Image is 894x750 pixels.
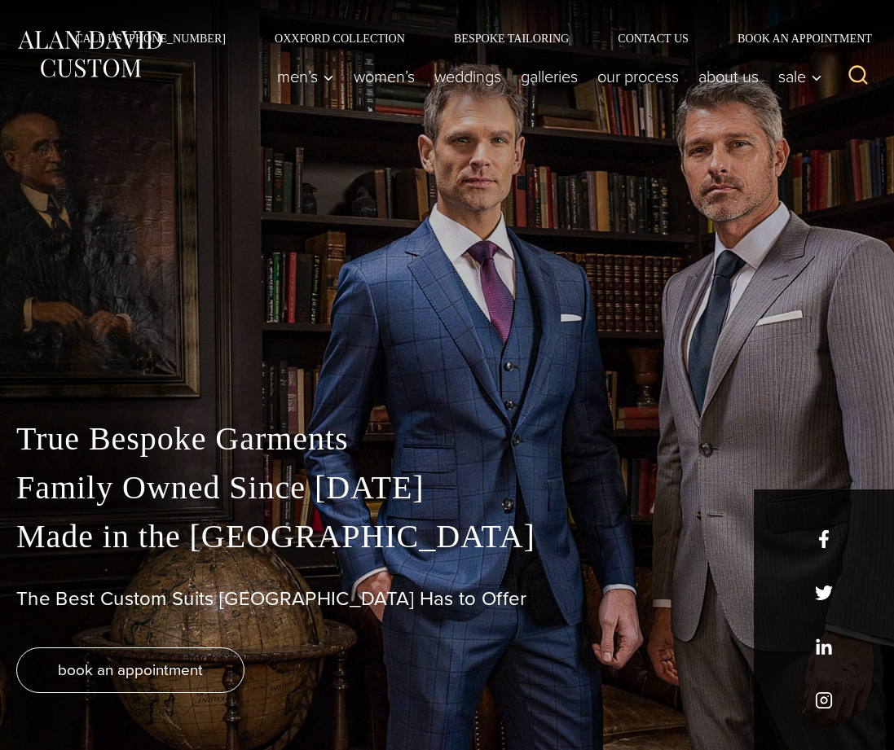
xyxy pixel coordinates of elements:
[778,68,822,85] span: Sale
[425,60,511,93] a: weddings
[16,414,878,561] p: True Bespoke Garments Family Owned Since [DATE] Made in the [GEOGRAPHIC_DATA]
[511,60,588,93] a: Galleries
[839,57,878,96] button: View Search Form
[713,33,878,44] a: Book an Appointment
[593,33,713,44] a: Contact Us
[267,60,830,93] nav: Primary Navigation
[277,68,334,85] span: Men’s
[344,60,425,93] a: Women’s
[51,33,878,44] nav: Secondary Navigation
[250,33,429,44] a: Oxxford Collection
[16,27,163,81] img: Alan David Custom
[16,647,244,693] a: book an appointment
[689,60,768,93] a: About Us
[588,60,689,93] a: Our Process
[429,33,593,44] a: Bespoke Tailoring
[16,587,878,611] h1: The Best Custom Suits [GEOGRAPHIC_DATA] Has to Offer
[51,33,250,44] a: Call Us [PHONE_NUMBER]
[58,658,203,682] span: book an appointment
